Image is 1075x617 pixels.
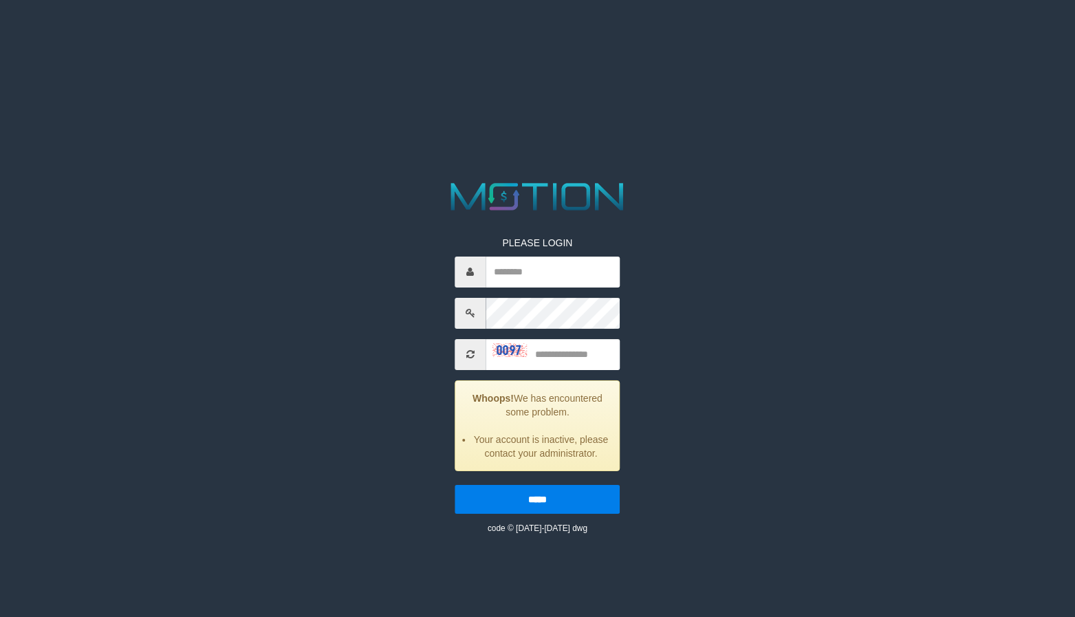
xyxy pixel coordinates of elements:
[455,236,620,250] p: PLEASE LOGIN
[473,393,514,404] strong: Whoops!
[444,178,632,215] img: MOTION_logo.png
[488,523,587,533] small: code © [DATE]-[DATE] dwg
[473,433,609,460] li: Your account is inactive, please contact your administrator.
[492,343,527,357] img: captcha
[455,380,620,471] div: We has encountered some problem.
